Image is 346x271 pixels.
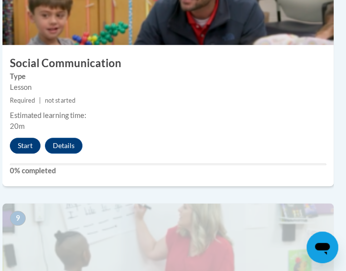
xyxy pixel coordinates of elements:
[10,122,25,130] span: 20m
[10,97,35,104] span: Required
[39,97,41,104] span: |
[10,211,26,226] span: 9
[10,165,326,176] label: 0% completed
[307,232,338,263] iframe: Button to launch messaging window
[10,71,326,82] label: Type
[45,97,75,104] span: not started
[10,110,326,121] div: Estimated learning time:
[2,56,334,71] h3: Social Communication
[10,82,326,93] div: Lesson
[10,138,40,154] button: Start
[45,138,82,154] button: Details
